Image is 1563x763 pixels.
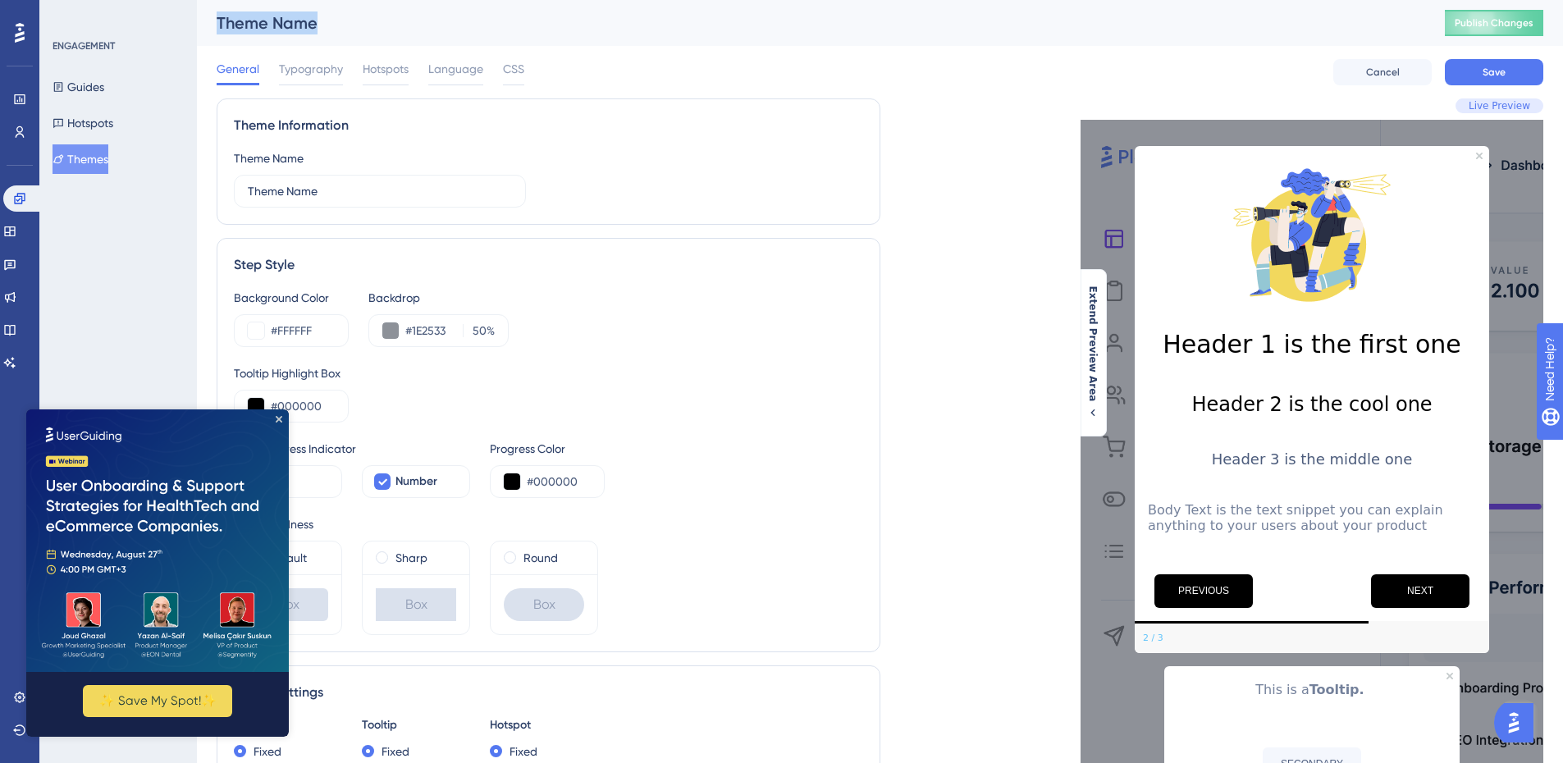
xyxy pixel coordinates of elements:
p: Body Text is the text snippet you can explain anything to your users about your product [1148,502,1476,533]
b: Tooltip. [1309,682,1364,697]
span: Publish Changes [1455,16,1533,30]
button: Publish Changes [1445,10,1543,36]
div: Theme Name [234,148,304,168]
label: Round [523,548,558,568]
input: Theme Name [248,182,512,200]
button: Extend Preview Area [1080,286,1106,419]
span: Hotspots [363,59,409,79]
span: Need Help? [39,4,103,24]
div: Width Settings [234,683,863,702]
button: Save [1445,59,1543,85]
div: Close Preview [1476,153,1483,159]
div: Box [504,588,584,621]
span: Extend Preview Area [1086,286,1099,401]
span: General [217,59,259,79]
div: Step Progress Indicator [234,439,470,459]
img: Modal Media [1230,153,1394,317]
div: Footer [1135,624,1489,653]
div: Hotspot [490,715,598,735]
div: Theme Name [217,11,1404,34]
button: Hotspots [53,108,113,138]
button: ✨ Save My Spot!✨ [57,276,206,308]
button: Themes [53,144,108,174]
span: Live Preview [1469,99,1530,112]
button: Previous [1154,574,1253,608]
label: Sharp [395,548,427,568]
span: Typography [279,59,343,79]
div: Backdrop [368,288,509,308]
h1: Header 1 is the first one [1148,330,1476,359]
span: Save [1483,66,1506,79]
h2: Header 2 is the cool one [1148,393,1476,416]
div: Step 2 of 3 [1143,632,1163,645]
label: Fixed [254,742,281,761]
div: Tooltip Highlight Box [234,363,863,383]
span: Cancel [1366,66,1400,79]
div: Box [376,588,456,621]
span: CSS [503,59,524,79]
p: This is a [1177,679,1446,701]
span: Language [428,59,483,79]
label: Fixed [510,742,537,761]
button: Guides [53,72,104,102]
div: Close Preview [1446,673,1453,679]
div: Step Style [234,255,863,275]
div: Tooltip [362,715,470,735]
h3: Header 3 is the middle one [1148,450,1476,468]
button: Cancel [1333,59,1432,85]
div: Box Roundness [234,514,863,534]
div: Close Preview [249,7,256,13]
div: Background Color [234,288,349,308]
div: Theme Information [234,116,863,135]
iframe: UserGuiding AI Assistant Launcher [1494,698,1543,747]
label: Fixed [382,742,409,761]
div: ENGAGEMENT [53,39,115,53]
label: % [463,321,495,340]
button: Next [1371,574,1469,608]
div: Progress Color [490,439,605,459]
span: Number [395,472,437,491]
input: % [468,321,487,340]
